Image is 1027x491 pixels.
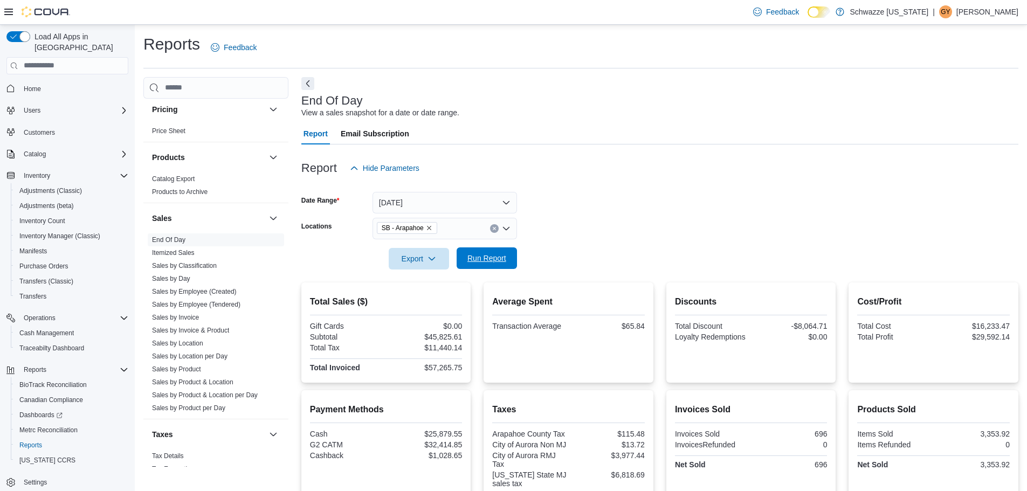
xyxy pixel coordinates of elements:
span: Inventory Manager (Classic) [15,230,128,243]
span: Users [24,106,40,115]
div: 696 [753,460,827,469]
button: Adjustments (beta) [11,198,133,213]
button: Reports [11,438,133,453]
button: Operations [19,312,60,324]
input: Dark Mode [808,6,830,18]
h3: Taxes [152,429,173,440]
a: Sales by Day [152,275,190,282]
button: Traceabilty Dashboard [11,341,133,356]
a: End Of Day [152,236,185,244]
a: Feedback [749,1,803,23]
a: Transfers [15,290,51,303]
div: Total Cost [857,322,931,330]
div: Total Discount [675,322,749,330]
div: Pricing [143,125,288,142]
span: Sales by Product & Location [152,378,233,386]
div: $11,440.14 [388,343,462,352]
button: Transfers (Classic) [11,274,133,289]
button: Operations [2,310,133,326]
a: Adjustments (Classic) [15,184,86,197]
h2: Cost/Profit [857,295,1010,308]
span: Settings [19,475,128,489]
span: Report [304,123,328,144]
a: Dashboards [15,409,67,421]
a: Sales by Product [152,365,201,373]
button: Transfers [11,289,133,304]
span: SB - Arapahoe [377,222,437,234]
button: Users [19,104,45,117]
span: BioTrack Reconciliation [19,381,87,389]
h2: Products Sold [857,403,1010,416]
h3: Pricing [152,104,177,115]
button: Taxes [267,428,280,441]
button: Settings [2,474,133,490]
span: [US_STATE] CCRS [19,456,75,465]
button: Inventory [2,168,133,183]
div: $25,879.55 [388,430,462,438]
div: Subtotal [310,333,384,341]
a: Home [19,82,45,95]
span: Price Sheet [152,127,185,135]
h3: Report [301,162,337,175]
span: Dashboards [15,409,128,421]
button: Inventory Manager (Classic) [11,229,133,244]
a: Canadian Compliance [15,393,87,406]
div: $0.00 [388,322,462,330]
span: Cash Management [15,327,128,340]
button: Sales [267,212,280,225]
span: Operations [24,314,56,322]
span: SB - Arapahoe [382,223,424,233]
span: Inventory [24,171,50,180]
div: 0 [936,440,1010,449]
div: Taxes [143,449,288,480]
button: Taxes [152,429,265,440]
span: Feedback [224,42,257,53]
a: Dashboards [11,407,133,423]
a: Sales by Product & Location per Day [152,391,258,399]
span: GY [941,5,950,18]
div: $16,233.47 [936,322,1010,330]
img: Cova [22,6,70,17]
span: Reports [19,363,128,376]
span: Run Report [467,253,506,264]
a: Catalog Export [152,175,195,183]
span: Adjustments (beta) [19,202,74,210]
span: Inventory Manager (Classic) [19,232,100,240]
span: Inventory [19,169,128,182]
span: Hide Parameters [363,163,419,174]
div: $6,818.69 [571,471,645,479]
span: Transfers [19,292,46,301]
div: G2 CATM [310,440,384,449]
div: $1,028.65 [388,451,462,460]
div: [US_STATE] State MJ sales tax [492,471,566,488]
div: Cashback [310,451,384,460]
button: Catalog [2,147,133,162]
div: $0.00 [753,333,827,341]
button: Pricing [152,104,265,115]
a: Sales by Product per Day [152,404,225,412]
span: Purchase Orders [19,262,68,271]
label: Locations [301,222,332,231]
button: Remove SB - Arapahoe from selection in this group [426,225,432,231]
button: Products [152,152,265,163]
button: Adjustments (Classic) [11,183,133,198]
strong: Total Invoiced [310,363,360,372]
a: Purchase Orders [15,260,73,273]
div: $29,592.14 [936,333,1010,341]
a: Adjustments (beta) [15,199,78,212]
span: Traceabilty Dashboard [19,344,84,352]
span: Products to Archive [152,188,208,196]
span: Sales by Invoice [152,313,199,322]
button: Hide Parameters [346,157,424,179]
a: Sales by Invoice [152,314,199,321]
button: Inventory Count [11,213,133,229]
button: Users [2,103,133,118]
a: [US_STATE] CCRS [15,454,80,467]
a: Itemized Sales [152,249,195,257]
a: Metrc Reconciliation [15,424,82,437]
button: Reports [19,363,51,376]
a: Sales by Location per Day [152,352,228,360]
div: Cash [310,430,384,438]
